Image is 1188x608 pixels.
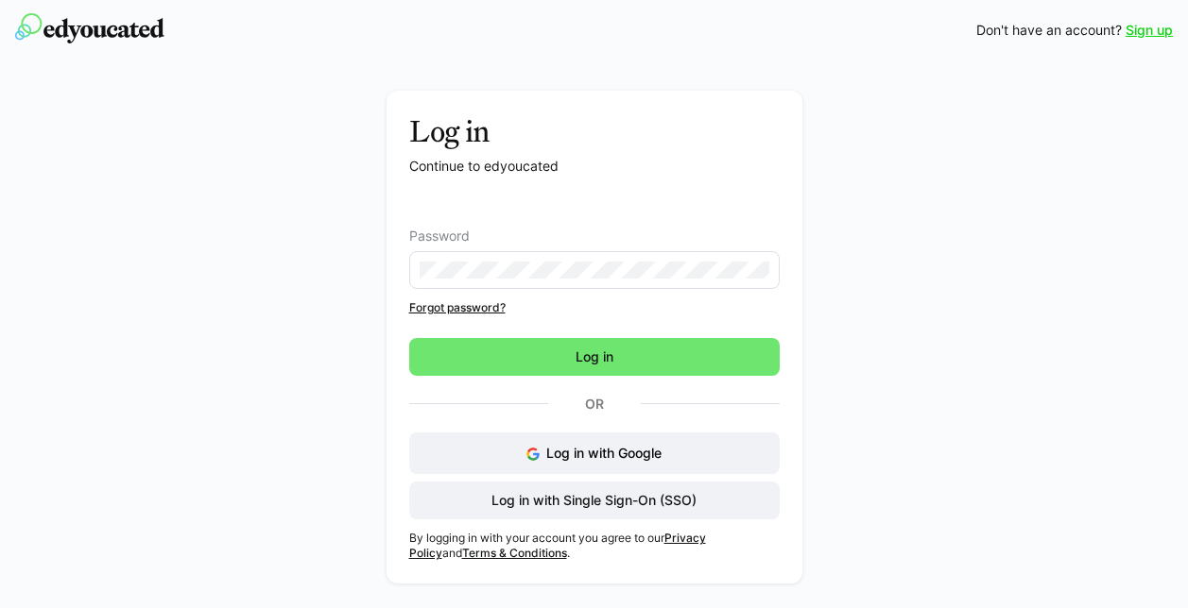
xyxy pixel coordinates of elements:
button: Log in with Single Sign-On (SSO) [409,481,780,519]
span: Password [409,228,470,244]
button: Log in [409,338,780,376]
a: Forgot password? [409,300,780,315]
p: By logging in with your account you agree to our and . [409,531,780,561]
button: Log in with Google [409,432,780,474]
span: Log in [573,347,616,366]
p: Or [548,391,641,417]
h3: Log in [409,113,780,149]
img: edyoucated [15,13,164,43]
a: Terms & Conditions [462,546,567,560]
p: Continue to edyoucated [409,157,780,176]
a: Sign up [1126,21,1173,40]
span: Don't have an account? [976,21,1122,40]
a: Privacy Policy [409,531,706,560]
span: Log in with Single Sign-On (SSO) [489,491,699,510]
span: Log in with Google [546,445,662,461]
